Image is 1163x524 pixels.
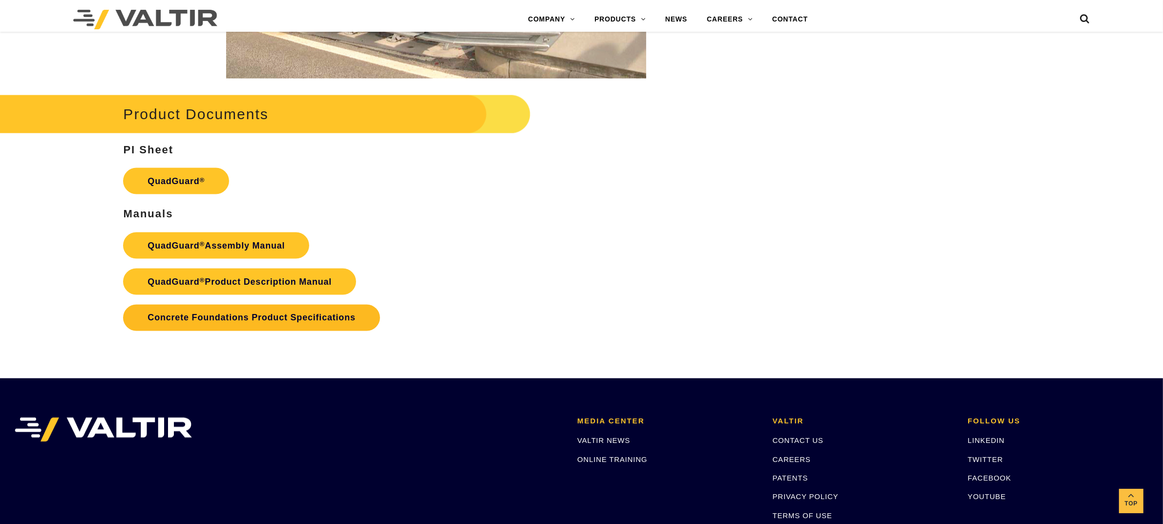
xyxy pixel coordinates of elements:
a: TERMS OF USE [773,512,832,520]
a: CAREERS [773,456,811,464]
strong: PI Sheet [123,144,173,156]
img: Valtir [73,10,217,29]
strong: Manuals [123,208,173,220]
a: CONTACT US [773,437,824,445]
a: YOUTUBE [968,493,1006,501]
a: COMPANY [518,10,585,29]
a: QuadGuard®Product Description Manual [123,269,356,295]
a: PRIVACY POLICY [773,493,839,501]
span: Top [1119,499,1143,510]
a: Concrete Foundations Product Specifications [123,305,380,331]
h2: VALTIR [773,418,953,426]
img: VALTIR [15,418,192,442]
sup: ® [200,176,205,184]
a: CONTACT [762,10,818,29]
a: CAREERS [697,10,762,29]
sup: ® [200,240,205,248]
a: QuadGuard®Assembly Manual [123,232,309,259]
a: PRODUCTS [585,10,656,29]
h2: FOLLOW US [968,418,1148,426]
a: NEWS [656,10,697,29]
a: FACEBOOK [968,474,1011,482]
a: QuadGuard® [123,168,229,194]
a: TWITTER [968,456,1003,464]
a: PATENTS [773,474,808,482]
a: LINKEDIN [968,437,1005,445]
a: ONLINE TRAINING [577,456,647,464]
a: Top [1119,489,1143,513]
a: VALTIR NEWS [577,437,630,445]
sup: ® [200,276,205,284]
h2: MEDIA CENTER [577,418,758,426]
